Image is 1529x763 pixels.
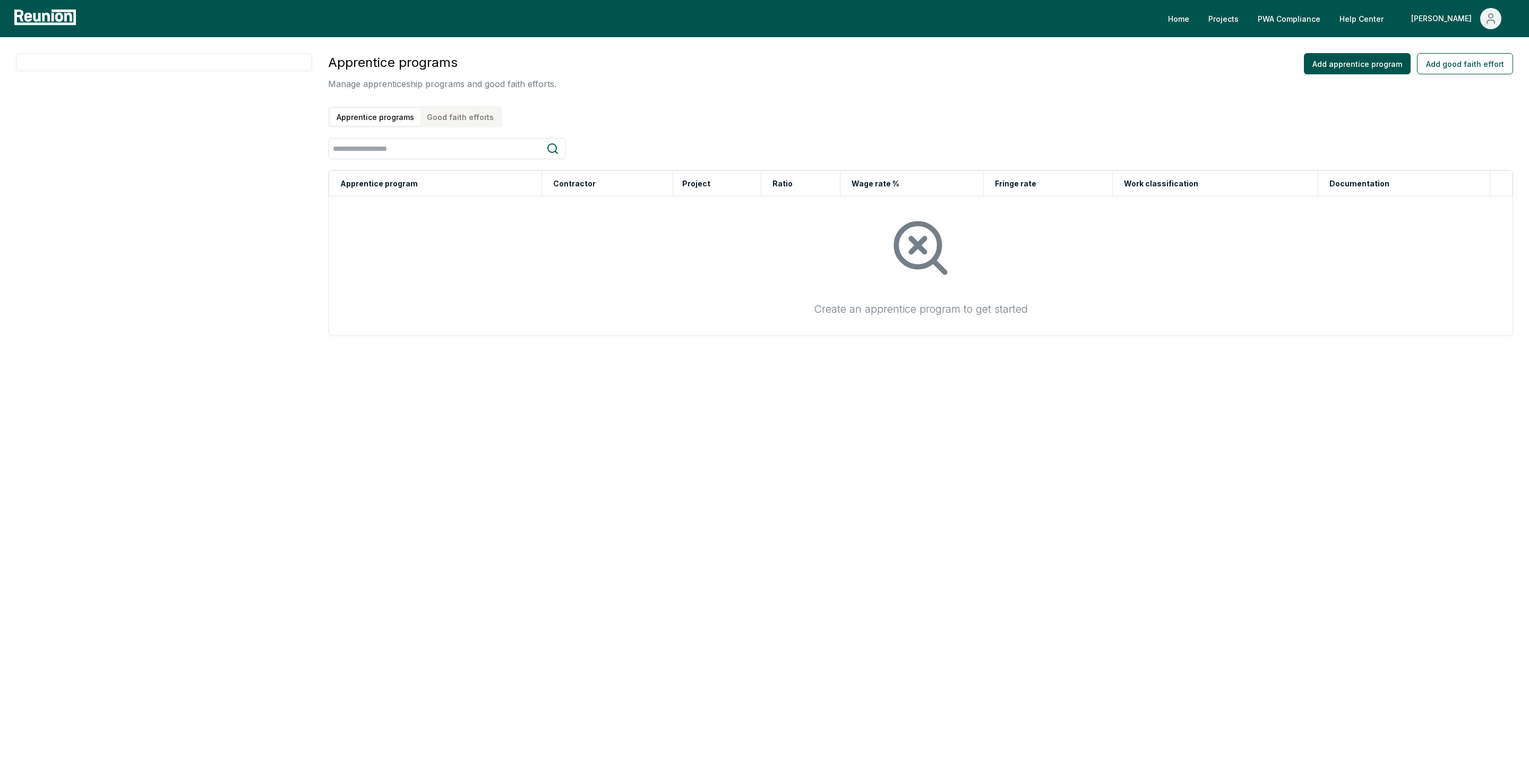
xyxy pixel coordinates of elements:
button: Good faith efforts [420,108,500,126]
a: Home [1159,8,1198,29]
button: Fringe rate [993,173,1038,194]
button: Apprentice program [338,173,420,194]
button: Ratio [770,173,795,194]
a: PWA Compliance [1249,8,1329,29]
div: Create an apprentice program to get started [793,302,1048,316]
button: Add good faith effort [1417,53,1513,74]
a: Help Center [1331,8,1392,29]
button: [PERSON_NAME] [1403,8,1510,29]
button: Documentation [1327,173,1391,194]
a: Projects [1200,8,1247,29]
button: Wage rate % [849,173,901,194]
th: Project [673,171,761,196]
h3: Apprentice programs [328,53,556,72]
button: Contractor [551,173,598,194]
p: Manage apprenticeship programs and good faith efforts. [328,78,556,90]
nav: Main [1159,8,1518,29]
button: Add apprentice program [1304,53,1411,74]
button: Apprentice programs [330,108,420,126]
button: Work classification [1122,173,1200,194]
div: [PERSON_NAME] [1411,8,1476,29]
